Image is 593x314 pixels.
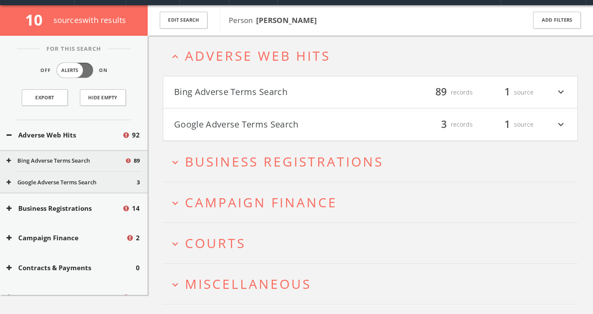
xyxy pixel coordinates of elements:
[169,238,181,250] i: expand_more
[7,157,125,165] button: Bing Adverse Terms Search
[174,117,370,132] button: Google Adverse Terms Search
[185,153,383,170] span: Business Registrations
[421,117,473,132] div: records
[25,10,50,30] span: 10
[40,67,51,74] span: Off
[174,85,370,100] button: Bing Adverse Terms Search
[437,117,451,132] span: 3
[132,292,140,302] span: 43
[169,49,578,63] button: expand_lessAdverse Web Hits
[22,89,68,106] a: Export
[7,233,126,243] button: Campaign Finance
[481,117,534,132] div: source
[185,234,246,252] span: Courts
[185,193,337,211] span: Campaign Finance
[481,85,534,100] div: source
[501,117,514,132] span: 1
[169,236,578,250] button: expand_moreCourts
[501,85,514,100] span: 1
[137,178,140,187] span: 3
[7,178,137,187] button: Google Adverse Terms Search
[169,197,181,209] i: expand_more
[256,15,317,25] b: [PERSON_NAME]
[169,277,578,291] button: expand_moreMiscellaneous
[432,85,451,100] span: 89
[160,12,208,29] button: Edit Search
[136,263,140,273] span: 0
[80,89,126,106] button: Hide Empty
[169,195,578,209] button: expand_moreCampaign Finance
[229,15,317,25] span: Person
[169,157,181,168] i: expand_more
[169,51,181,62] i: expand_less
[132,203,140,213] span: 14
[185,47,330,65] span: Adverse Web Hits
[555,85,567,100] i: expand_more
[7,130,122,140] button: Adverse Web Hits
[169,154,578,169] button: expand_moreBusiness Registrations
[7,263,136,273] button: Contracts & Payments
[7,292,122,302] button: Courts
[40,45,108,53] span: For This Search
[132,130,140,140] span: 92
[421,85,473,100] div: records
[185,275,311,293] span: Miscellaneous
[169,279,181,291] i: expand_more
[99,67,108,74] span: On
[533,12,581,29] button: Add Filters
[136,233,140,243] span: 2
[53,15,126,25] span: source s with results
[555,117,567,132] i: expand_more
[134,157,140,165] span: 89
[7,203,122,213] button: Business Registrations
